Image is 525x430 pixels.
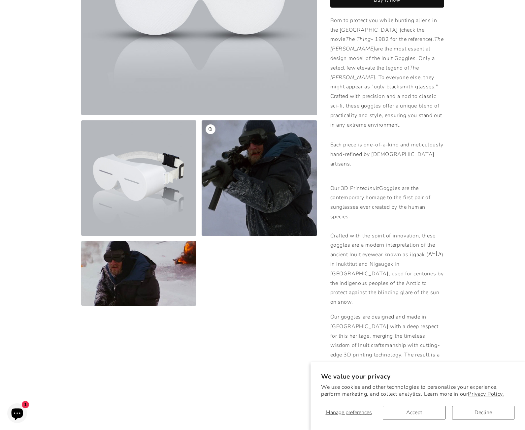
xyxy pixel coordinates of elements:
[330,312,444,388] p: Our goggles are designed and made in [GEOGRAPHIC_DATA] with a deep respect for this heritage, mer...
[5,403,29,425] inbox-online-store-chat: Shopify online store chat
[330,64,419,81] em: The [PERSON_NAME]
[468,390,504,398] a: Privacy Policy.
[452,406,514,419] button: Decline
[345,36,371,43] em: The Thing
[326,409,372,416] span: Manage preferences
[383,406,445,419] button: Accept
[321,373,514,381] h2: We value your privacy
[321,406,376,419] button: Manage preferences
[368,185,379,192] em: Inuit
[321,384,514,398] p: We use cookies and other technologies to personalize your experience, perform marketing, and coll...
[330,174,444,307] p: Our 3D Printed Goggles are the contemporary homage to the first pair of sunglasses ever created b...
[330,16,444,130] p: Born to protect you while hunting aliens in the [GEOGRAPHIC_DATA] (check the movie - 1982 for the...
[330,141,443,168] span: Each piece is one-of-a-kind and meticulously hand-refined by [DEMOGRAPHIC_DATA] artisans.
